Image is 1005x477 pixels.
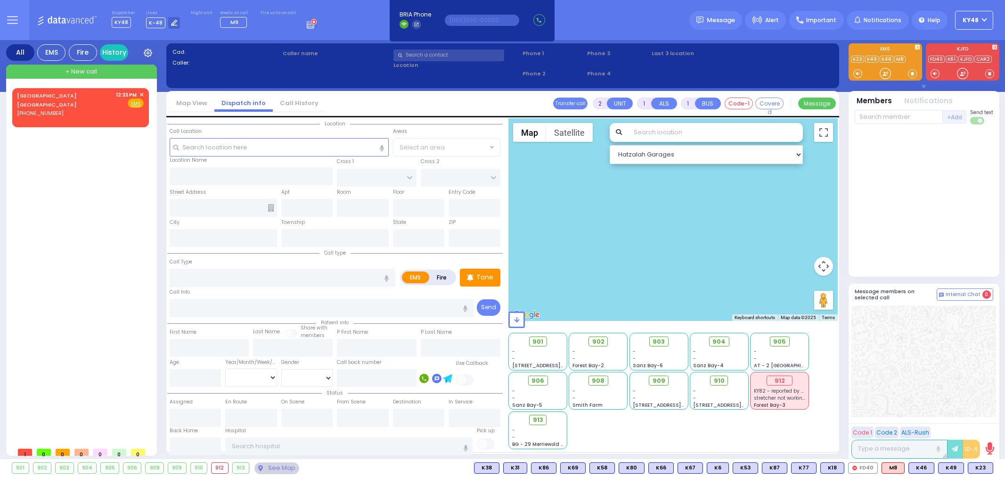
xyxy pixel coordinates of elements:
[322,389,348,396] span: Status
[18,449,32,456] span: 1
[762,462,787,474] div: BLS
[477,299,500,316] button: Send
[928,16,940,25] span: Help
[864,16,901,25] span: Notifications
[512,441,565,448] span: BG - 29 Merriewold S.
[531,462,556,474] div: BLS
[93,449,107,456] span: 0
[101,463,119,473] div: 905
[651,98,677,109] button: ALS
[170,359,179,366] label: Age
[633,387,636,395] span: -
[116,91,137,99] span: 12:33 PM
[123,463,141,473] div: 906
[695,98,721,109] button: BUS
[553,98,588,109] button: Transfer call
[400,143,445,152] span: Select an area
[693,362,724,369] span: Sanz Bay-4
[225,359,277,366] div: Year/Month/Week/Day
[512,355,515,362] span: -
[572,402,603,409] span: Smith Farm
[503,462,527,474] div: K31
[820,462,844,474] div: K18
[926,47,999,53] label: KJFD
[281,219,305,226] label: Township
[220,10,250,16] label: Medic on call
[17,109,64,117] span: [PHONE_NUMBER]
[146,463,163,473] div: 908
[474,462,499,474] div: BLS
[523,70,584,78] span: Phone 2
[512,362,601,369] span: [STREET_ADDRESS][PERSON_NAME]
[968,462,993,474] div: K23
[112,449,126,456] span: 0
[170,219,180,226] label: City
[589,462,615,474] div: K58
[970,116,985,125] label: Turn off text
[882,462,905,474] div: M8
[172,59,280,67] label: Caller:
[938,462,964,474] div: K49
[531,376,544,386] span: 906
[849,47,922,53] label: EMS
[233,463,249,473] div: 913
[212,463,228,473] div: 912
[512,395,515,402] span: -
[852,466,857,470] img: red-radio-icon.svg
[693,395,696,402] span: -
[928,56,945,63] a: FD40
[170,288,190,296] label: Call Info
[678,462,703,474] div: BLS
[592,337,605,346] span: 902
[693,402,782,409] span: [STREET_ADDRESS][PERSON_NAME]
[900,427,931,438] button: ALS-Rush
[707,16,735,25] span: Message
[814,257,833,276] button: Map camera controls
[337,359,382,366] label: Call back number
[908,462,934,474] div: K46
[865,56,879,63] a: K49
[696,16,703,24] img: message.svg
[281,359,299,366] label: Gender
[393,189,404,196] label: Floor
[587,70,648,78] span: Phone 4
[476,272,493,282] p: Tone
[170,156,207,164] label: Location Name
[17,92,77,109] a: [GEOGRAPHIC_DATA] [GEOGRAPHIC_DATA]
[337,398,366,406] label: From Scene
[445,15,519,26] input: (000)000-00000
[791,462,817,474] div: BLS
[230,18,238,26] span: M9
[283,49,390,58] label: Caller name
[955,11,993,30] button: KY48
[855,110,943,124] input: Search member
[513,123,546,142] button: Show street map
[170,329,196,336] label: First Name
[619,462,645,474] div: BLS
[511,309,542,321] img: Google
[429,271,455,283] label: Fire
[131,449,145,456] span: 0
[546,123,593,142] button: Show satellite imagery
[592,376,605,386] span: 908
[882,462,905,474] div: ALS KJ
[938,462,964,474] div: BLS
[791,462,817,474] div: K77
[512,402,542,409] span: Sanz Bay-5
[456,360,488,367] label: Use Callback
[268,204,274,212] span: Other building occupants
[773,337,786,346] span: 905
[633,402,722,409] span: [STREET_ADDRESS][PERSON_NAME]
[851,56,864,63] a: K23
[904,96,953,107] button: Notifications
[78,463,97,473] div: 904
[560,462,586,474] div: K69
[393,219,406,226] label: State
[633,348,636,355] span: -
[946,291,980,298] span: Internal Chat
[503,462,527,474] div: BLS
[693,348,696,355] span: -
[316,319,353,326] span: Patient info
[733,462,758,474] div: K53
[393,128,407,135] label: Areas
